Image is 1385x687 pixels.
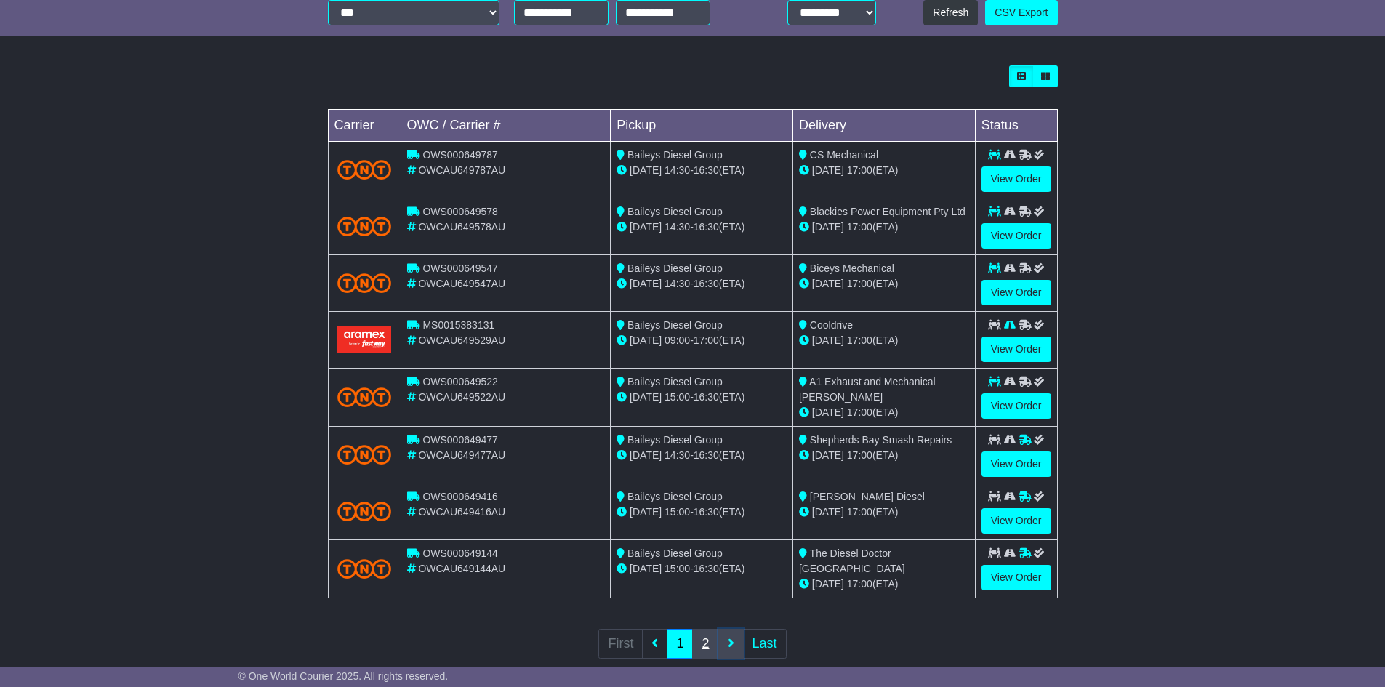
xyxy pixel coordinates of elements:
[337,160,392,180] img: TNT_Domestic.png
[694,164,719,176] span: 16:30
[799,405,969,420] div: (ETA)
[617,220,787,235] div: - (ETA)
[812,221,844,233] span: [DATE]
[812,506,844,518] span: [DATE]
[694,449,719,461] span: 16:30
[799,505,969,520] div: (ETA)
[630,563,662,574] span: [DATE]
[847,278,872,289] span: 17:00
[630,278,662,289] span: [DATE]
[847,164,872,176] span: 17:00
[422,149,498,161] span: OWS000649787
[627,434,723,446] span: Baileys Diesel Group
[418,334,505,346] span: OWCAU649529AU
[694,506,719,518] span: 16:30
[847,334,872,346] span: 17:00
[810,149,878,161] span: CS Mechanical
[337,559,392,579] img: TNT_Domestic.png
[617,333,787,348] div: - (ETA)
[630,334,662,346] span: [DATE]
[981,337,1051,362] a: View Order
[422,491,498,502] span: OWS000649416
[847,406,872,418] span: 17:00
[617,561,787,576] div: - (ETA)
[981,223,1051,249] a: View Order
[981,280,1051,305] a: View Order
[667,629,693,659] a: 1
[665,278,690,289] span: 14:30
[630,221,662,233] span: [DATE]
[665,164,690,176] span: 14:30
[401,110,611,142] td: OWC / Carrier #
[812,164,844,176] span: [DATE]
[812,449,844,461] span: [DATE]
[812,578,844,590] span: [DATE]
[238,670,449,682] span: © One World Courier 2025. All rights reserved.
[799,547,905,574] span: The Diesel Doctor [GEOGRAPHIC_DATA]
[810,491,925,502] span: [PERSON_NAME] Diesel
[630,449,662,461] span: [DATE]
[422,206,498,217] span: OWS000649578
[743,629,787,659] a: Last
[337,217,392,236] img: TNT_Domestic.png
[337,326,392,353] img: Aramex.png
[981,565,1051,590] a: View Order
[422,262,498,274] span: OWS000649547
[665,391,690,403] span: 15:00
[627,376,723,387] span: Baileys Diesel Group
[617,163,787,178] div: - (ETA)
[810,434,952,446] span: Shepherds Bay Smash Repairs
[694,278,719,289] span: 16:30
[617,390,787,405] div: - (ETA)
[418,506,505,518] span: OWCAU649416AU
[337,445,392,465] img: TNT_Domestic.png
[810,262,894,274] span: Biceys Mechanical
[847,221,872,233] span: 17:00
[665,221,690,233] span: 14:30
[694,563,719,574] span: 16:30
[981,166,1051,192] a: View Order
[799,576,969,592] div: (ETA)
[799,220,969,235] div: (ETA)
[812,278,844,289] span: [DATE]
[665,506,690,518] span: 15:00
[617,505,787,520] div: - (ETA)
[812,406,844,418] span: [DATE]
[418,221,505,233] span: OWCAU649578AU
[611,110,793,142] td: Pickup
[847,506,872,518] span: 17:00
[627,319,723,331] span: Baileys Diesel Group
[799,448,969,463] div: (ETA)
[630,506,662,518] span: [DATE]
[665,563,690,574] span: 15:00
[799,333,969,348] div: (ETA)
[617,276,787,292] div: - (ETA)
[692,629,718,659] a: 2
[337,387,392,407] img: TNT_Domestic.png
[337,273,392,293] img: TNT_Domestic.png
[422,376,498,387] span: OWS000649522
[981,393,1051,419] a: View Order
[418,563,505,574] span: OWCAU649144AU
[665,449,690,461] span: 14:30
[665,334,690,346] span: 09:00
[328,110,401,142] td: Carrier
[812,334,844,346] span: [DATE]
[810,319,853,331] span: Cooldrive
[799,276,969,292] div: (ETA)
[981,508,1051,534] a: View Order
[847,578,872,590] span: 17:00
[617,448,787,463] div: - (ETA)
[799,163,969,178] div: (ETA)
[694,391,719,403] span: 16:30
[627,206,723,217] span: Baileys Diesel Group
[422,319,494,331] span: MS0015383131
[627,547,723,559] span: Baileys Diesel Group
[981,451,1051,477] a: View Order
[792,110,975,142] td: Delivery
[810,206,966,217] span: Blackies Power Equipment Pty Ltd
[418,391,505,403] span: OWCAU649522AU
[694,221,719,233] span: 16:30
[630,391,662,403] span: [DATE]
[627,262,723,274] span: Baileys Diesel Group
